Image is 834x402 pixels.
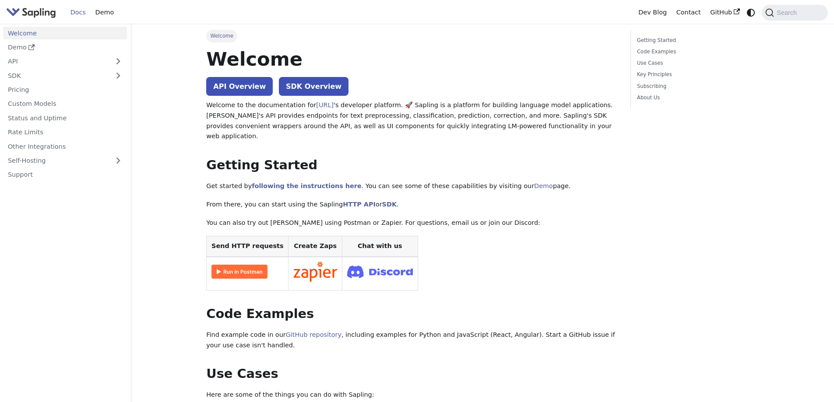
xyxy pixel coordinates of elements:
a: Sapling.aiSapling.ai [6,6,59,19]
a: [URL] [316,101,334,108]
a: API [3,55,109,68]
h2: Use Cases [206,366,618,382]
a: Status and Uptime [3,112,127,124]
th: Chat with us [342,236,418,257]
a: Demo [534,182,553,189]
a: Code Examples [637,48,756,56]
a: Support [3,168,127,181]
a: SDK [3,69,109,82]
a: Use Cases [637,59,756,67]
img: Connect in Zapier [293,262,337,282]
p: From there, you can start using the Sapling or . [206,199,618,210]
p: Here are some of the things you can do with Sapling: [206,390,618,400]
a: Rate Limits [3,126,127,139]
th: Create Zaps [289,236,342,257]
a: SDK [382,201,397,208]
img: Sapling.ai [6,6,56,19]
button: Expand sidebar category 'SDK' [109,69,127,82]
a: following the instructions here [252,182,361,189]
button: Switch between dark and light mode (currently system mode) [745,6,757,19]
button: Search (Command+K) [762,5,827,21]
a: Demo [3,41,127,54]
img: Run in Postman [211,265,267,279]
th: Send HTTP requests [207,236,289,257]
a: Contact [672,6,706,19]
a: About Us [637,94,756,102]
h2: Getting Started [206,157,618,173]
h2: Code Examples [206,306,618,322]
a: GitHub repository [286,331,341,338]
a: Getting Started [637,36,756,45]
p: You can also try out [PERSON_NAME] using Postman or Zapier. For questions, email us or join our D... [206,218,618,228]
a: HTTP API [343,201,376,208]
a: GitHub [705,6,744,19]
p: Find example code in our , including examples for Python and JavaScript (React, Angular). Start a... [206,330,618,351]
span: Welcome [206,30,237,42]
img: Join Discord [347,263,413,281]
span: Search [774,9,802,16]
a: Demo [91,6,119,19]
a: Dev Blog [633,6,671,19]
a: Other Integrations [3,140,127,153]
button: Expand sidebar category 'API' [109,55,127,68]
h1: Welcome [206,47,618,71]
a: API Overview [206,77,273,96]
a: SDK Overview [279,77,348,96]
a: Welcome [3,27,127,39]
p: Get started by . You can see some of these capabilities by visiting our page. [206,181,618,192]
a: Subscribing [637,82,756,91]
a: Key Principles [637,70,756,79]
a: Docs [66,6,91,19]
a: Self-Hosting [3,154,127,167]
a: Pricing [3,84,127,96]
p: Welcome to the documentation for 's developer platform. 🚀 Sapling is a platform for building lang... [206,100,618,142]
a: Custom Models [3,98,127,110]
nav: Breadcrumbs [206,30,618,42]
